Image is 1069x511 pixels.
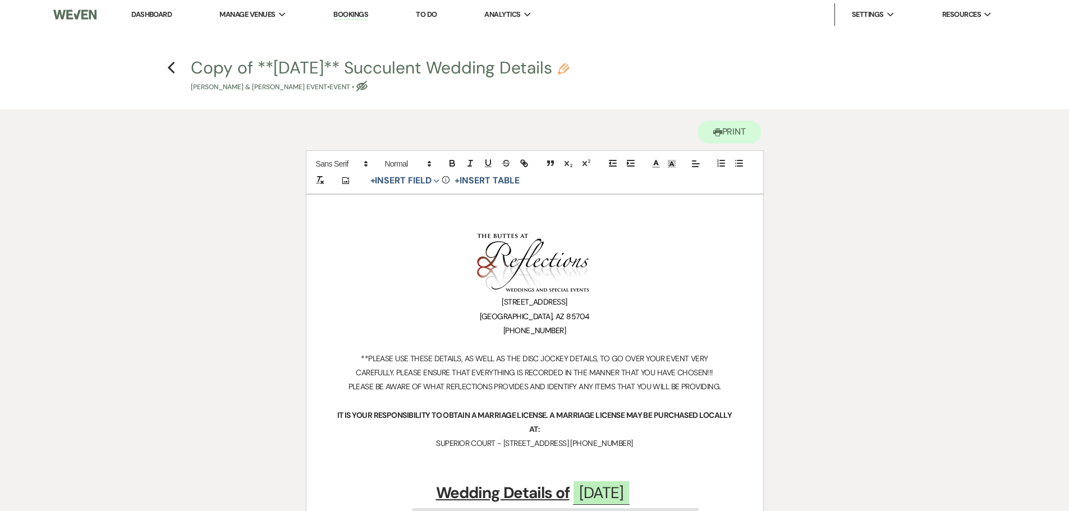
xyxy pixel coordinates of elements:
[53,3,96,26] img: Weven Logo
[648,157,664,171] span: Text Color
[366,174,444,187] button: Insert Field
[664,157,680,171] span: Text Background Color
[484,9,520,20] span: Analytics
[333,380,736,394] p: PLEASE BE AWARE OF WHAT REFLECTIONS PROVIDES AND IDENTIFY ANY ITEMS THAT YOU WILL BE PROVIDING.
[480,311,590,321] span: [GEOGRAPHIC_DATA], AZ 85704
[337,410,733,434] strong: IT IS YOUR RESPONSIBILITY TO OBTAIN A MARRIAGE LICENSE. A MARRIAGE LICENSE MAY BE PURCHASED LOCAL...
[191,82,569,93] p: [PERSON_NAME] & [PERSON_NAME] Event • Event •
[451,174,523,187] button: +Insert Table
[370,176,375,185] span: +
[380,157,435,171] span: Header Formats
[688,157,704,171] span: Alignment
[416,10,437,19] a: To Do
[333,436,736,450] p: SUPERIOR COURT - [STREET_ADDRESS] [PHONE_NUMBER]
[219,9,275,20] span: Manage Venues
[333,10,368,20] a: Bookings
[698,121,762,144] button: Print
[455,176,460,185] span: +
[572,480,630,505] span: [DATE]
[191,59,569,93] button: Copy of **[DATE]** Succulent Wedding Details[PERSON_NAME] & [PERSON_NAME] Event•Event •
[131,10,172,19] a: Dashboard
[436,482,570,503] u: Wedding Details of
[333,352,736,366] p: **PLEASE USE THESE DETAILS, AS WELL AS THE DISC JOCKEY DETAILS, TO GO OVER YOUR EVENT VERY
[333,366,736,380] p: CAREFULLY. PLEASE ENSURE THAT EVERYTHING IS RECORDED IN THE MANNER THAT YOU HAVE CHOSEN!!!
[477,232,589,295] img: Logo.png
[502,297,567,307] span: [STREET_ADDRESS]
[852,9,884,20] span: Settings
[942,9,981,20] span: Resources
[503,325,566,335] span: [PHONE_NUMBER]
